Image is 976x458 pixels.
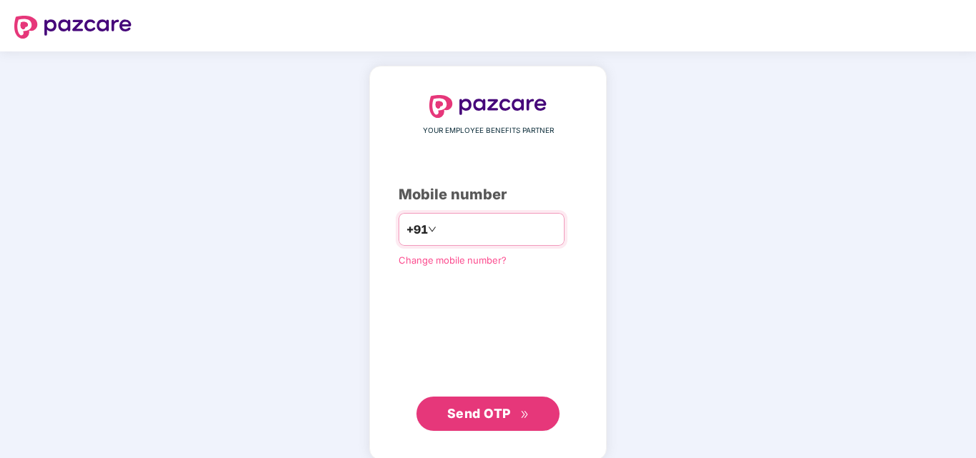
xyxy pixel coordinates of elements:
[399,254,507,266] a: Change mobile number?
[423,125,554,136] span: YOUR EMPLOYEE BENEFITS PARTNER
[14,16,132,39] img: logo
[447,406,511,421] span: Send OTP
[429,95,547,118] img: logo
[399,184,577,206] div: Mobile number
[416,397,560,431] button: Send OTPdouble-right
[428,225,436,234] span: down
[520,410,530,419] span: double-right
[406,221,428,239] span: +91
